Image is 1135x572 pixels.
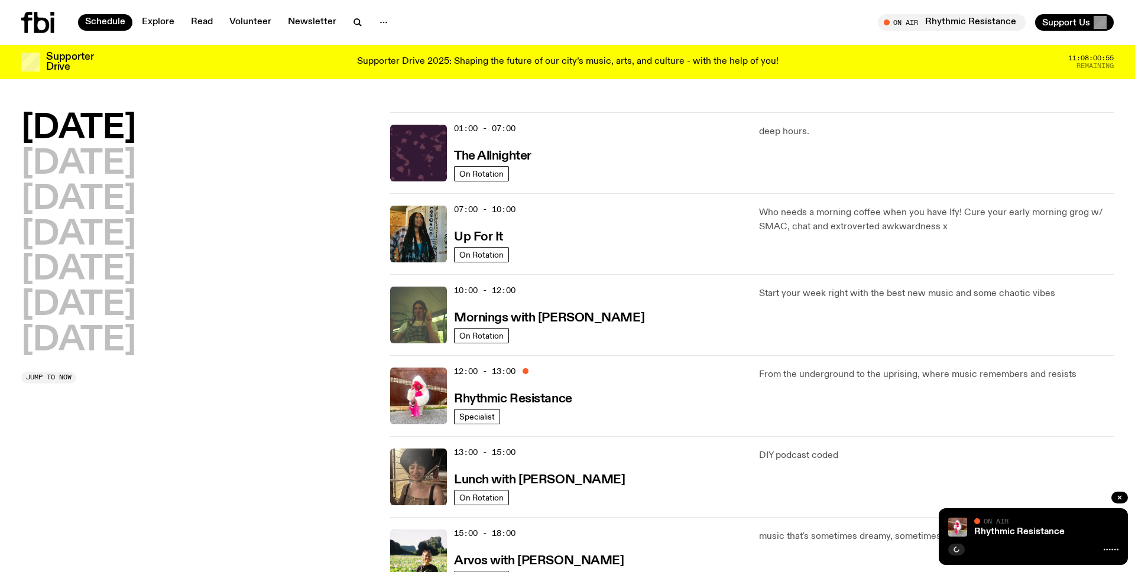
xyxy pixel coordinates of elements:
[878,14,1026,31] button: On AirRhythmic Resistance
[759,368,1114,382] p: From the underground to the uprising, where music remembers and resists
[222,14,278,31] a: Volunteer
[454,555,624,567] h3: Arvos with [PERSON_NAME]
[454,474,625,486] h3: Lunch with [PERSON_NAME]
[759,206,1114,234] p: Who needs a morning coffee when you have Ify! Cure your early morning grog w/ SMAC, chat and extr...
[21,253,136,287] button: [DATE]
[454,285,515,296] span: 10:00 - 12:00
[454,391,572,405] a: Rhythmic Resistance
[454,528,515,539] span: 15:00 - 18:00
[1076,63,1114,69] span: Remaining
[759,125,1114,139] p: deep hours.
[454,490,509,505] a: On Rotation
[390,206,447,262] img: Ify - a Brown Skin girl with black braided twists, looking up to the side with her tongue stickin...
[21,148,136,181] button: [DATE]
[454,166,509,181] a: On Rotation
[1035,14,1114,31] button: Support Us
[21,289,136,322] button: [DATE]
[454,204,515,215] span: 07:00 - 10:00
[759,448,1114,463] p: DIY podcast coded
[184,14,220,31] a: Read
[1042,17,1090,28] span: Support Us
[459,250,504,259] span: On Rotation
[459,169,504,178] span: On Rotation
[459,493,504,502] span: On Rotation
[454,409,500,424] a: Specialist
[454,229,503,243] a: Up For It
[454,150,531,162] h3: The Allnighter
[390,287,447,343] img: Jim Kretschmer in a really cute outfit with cute braids, standing on a train holding up a peace s...
[948,518,967,537] img: Attu crouches on gravel in front of a brown wall. They are wearing a white fur coat with a hood, ...
[454,447,515,458] span: 13:00 - 15:00
[21,324,136,357] button: [DATE]
[454,231,503,243] h3: Up For It
[454,328,509,343] a: On Rotation
[759,287,1114,301] p: Start your week right with the best new music and some chaotic vibes
[78,14,132,31] a: Schedule
[1068,55,1114,61] span: 11:08:00:55
[454,393,572,405] h3: Rhythmic Resistance
[21,112,136,145] button: [DATE]
[135,14,181,31] a: Explore
[454,312,644,324] h3: Mornings with [PERSON_NAME]
[454,247,509,262] a: On Rotation
[454,552,624,567] a: Arvos with [PERSON_NAME]
[357,57,779,67] p: Supporter Drive 2025: Shaping the future of our city’s music, arts, and culture - with the help o...
[21,183,136,216] button: [DATE]
[21,219,136,252] button: [DATE]
[459,331,504,340] span: On Rotation
[974,527,1065,537] a: Rhythmic Resistance
[984,517,1008,525] span: On Air
[21,372,76,383] button: Jump to now
[454,310,644,324] a: Mornings with [PERSON_NAME]
[26,374,72,381] span: Jump to now
[454,148,531,162] a: The Allnighter
[759,529,1114,544] p: music that's sometimes dreamy, sometimes fast, but always good!
[281,14,343,31] a: Newsletter
[459,412,495,421] span: Specialist
[454,472,625,486] a: Lunch with [PERSON_NAME]
[390,368,447,424] img: Attu crouches on gravel in front of a brown wall. They are wearing a white fur coat with a hood, ...
[454,366,515,377] span: 12:00 - 13:00
[454,123,515,134] span: 01:00 - 07:00
[46,52,93,72] h3: Supporter Drive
